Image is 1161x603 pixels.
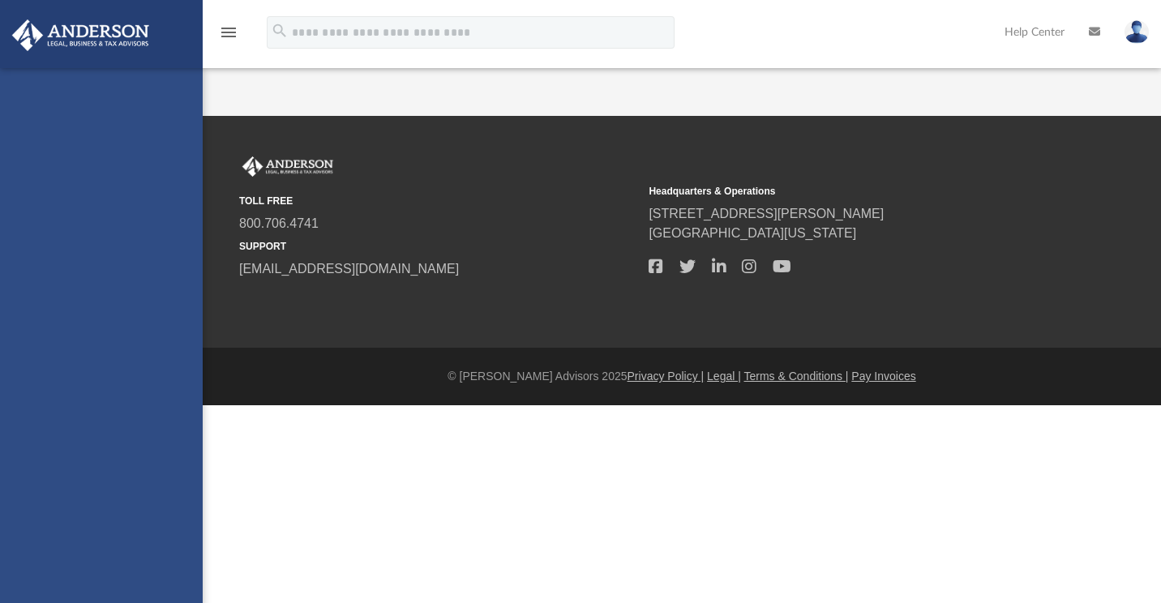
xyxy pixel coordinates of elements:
a: Terms & Conditions | [744,370,849,383]
a: [GEOGRAPHIC_DATA][US_STATE] [649,226,856,240]
a: Legal | [707,370,741,383]
img: Anderson Advisors Platinum Portal [239,156,336,177]
small: TOLL FREE [239,194,637,208]
a: Privacy Policy | [628,370,705,383]
a: [EMAIL_ADDRESS][DOMAIN_NAME] [239,262,459,276]
small: SUPPORT [239,239,637,254]
i: menu [219,23,238,42]
div: © [PERSON_NAME] Advisors 2025 [203,368,1161,385]
small: Headquarters & Operations [649,184,1047,199]
img: User Pic [1125,20,1149,44]
a: 800.706.4741 [239,216,319,230]
a: [STREET_ADDRESS][PERSON_NAME] [649,207,884,220]
img: Anderson Advisors Platinum Portal [7,19,154,51]
a: Pay Invoices [851,370,915,383]
i: search [271,22,289,40]
a: menu [219,31,238,42]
